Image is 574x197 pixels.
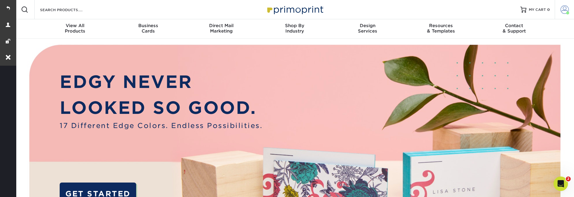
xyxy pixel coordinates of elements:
div: Industry [258,23,331,34]
p: EDGY NEVER [60,69,262,95]
a: Shop ByIndustry [258,19,331,39]
a: View AllProducts [39,19,112,39]
span: 17 Different Edge Colors. Endless Possibilities. [60,120,262,131]
div: Marketing [185,23,258,34]
div: Services [331,23,404,34]
a: Contact& Support [478,19,551,39]
a: BusinessCards [111,19,185,39]
div: & Templates [404,23,478,34]
span: Direct Mail [185,23,258,28]
span: Contact [478,23,551,28]
span: MY CART [529,7,546,12]
span: Shop By [258,23,331,28]
div: Products [39,23,112,34]
a: DesignServices [331,19,404,39]
span: Resources [404,23,478,28]
input: SEARCH PRODUCTS..... [39,6,98,13]
a: Direct MailMarketing [185,19,258,39]
iframe: Intercom live chat [554,177,568,191]
div: Cards [111,23,185,34]
img: Primoprint [265,3,325,16]
div: & Support [478,23,551,34]
span: Business [111,23,185,28]
p: LOOKED SO GOOD. [60,95,262,121]
span: Design [331,23,404,28]
span: View All [39,23,112,28]
span: 2 [566,177,571,181]
span: 0 [547,8,550,12]
a: Resources& Templates [404,19,478,39]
